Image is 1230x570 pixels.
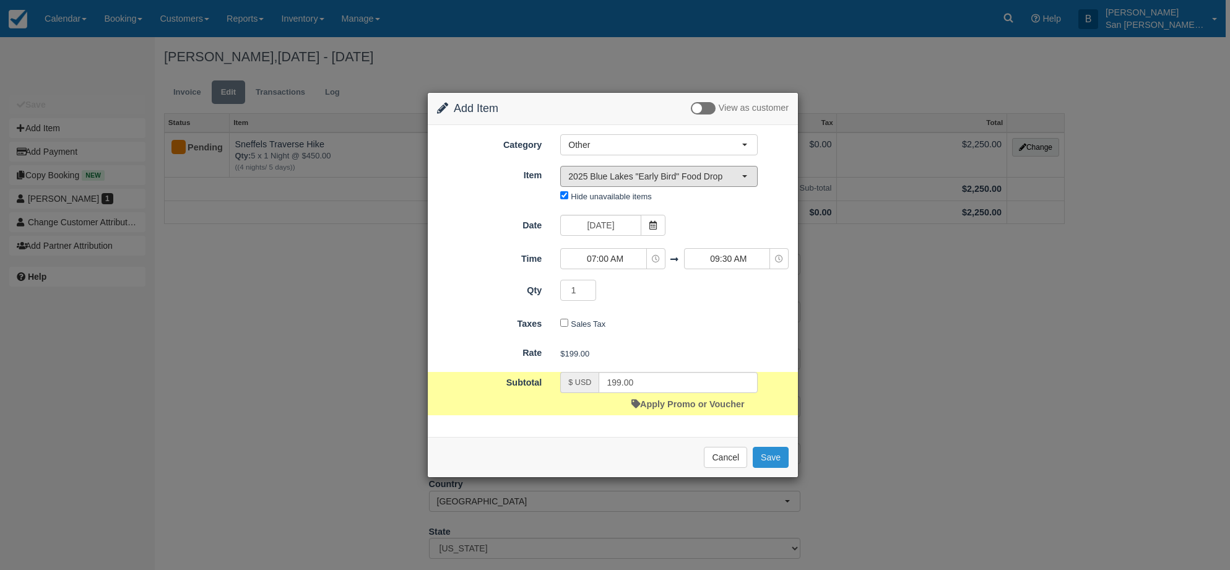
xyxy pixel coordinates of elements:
[428,280,551,297] label: Qty
[684,248,789,269] button: 09:30 AM
[571,319,605,329] label: Sales Tax
[571,192,651,201] label: Hide unavailable items
[560,248,665,269] button: 07:00 AM
[428,372,551,389] label: Subtotal
[428,313,551,330] label: Taxes
[428,215,551,232] label: Date
[568,378,591,387] small: $ USD
[560,134,758,155] button: Other
[428,165,551,182] label: Item
[560,166,758,187] button: 2025 Blue Lakes "Early Bird" Food Drop
[561,253,649,265] span: 07:00 AM
[753,447,789,468] button: Save
[428,134,551,152] label: Category
[704,447,747,468] button: Cancel
[685,253,773,265] span: 09:30 AM
[454,102,498,114] span: Add Item
[568,170,742,183] span: 2025 Blue Lakes "Early Bird" Food Drop
[631,399,744,409] a: Apply Promo or Voucher
[551,343,798,364] div: $199.00
[428,342,551,360] label: Rate
[428,248,551,266] label: Time
[719,103,789,113] span: View as customer
[568,139,742,151] span: Other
